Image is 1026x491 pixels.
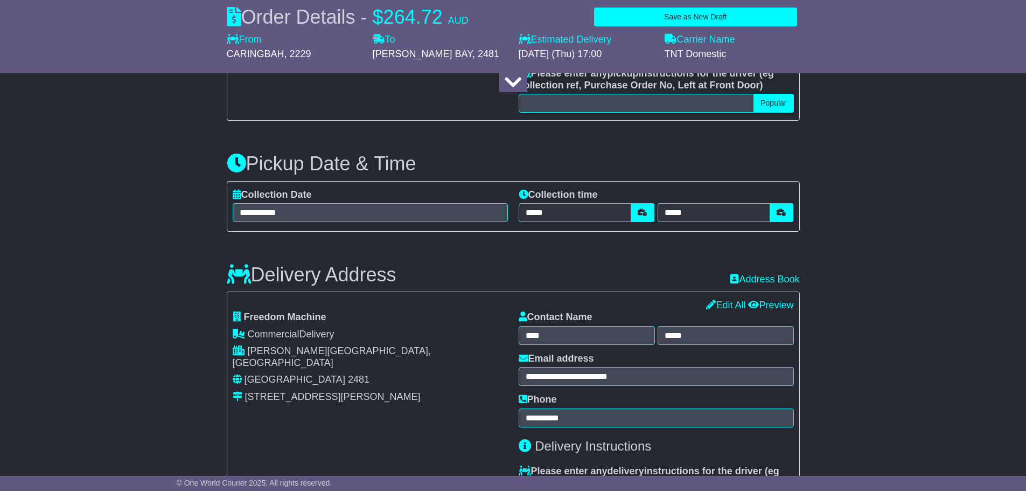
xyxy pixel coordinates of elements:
a: Edit All [706,300,745,310]
span: 264.72 [383,6,443,28]
label: Collection Date [233,189,312,201]
label: To [373,34,395,46]
a: Preview [748,300,793,310]
span: © One World Courier 2025. All rights reserved. [177,479,332,487]
span: delivery [608,466,644,476]
div: Order Details - [227,5,469,29]
span: Freedom Machine [244,312,326,322]
label: From [227,34,262,46]
a: Address Book [730,274,799,285]
label: Collection time [519,189,598,201]
button: Popular [753,94,793,113]
label: Carrier Name [665,34,735,46]
span: CARINGBAH [227,49,284,59]
label: Phone [519,394,557,406]
span: , 2229 [284,49,311,59]
span: [PERSON_NAME] BAY [373,49,472,59]
div: Delivery [233,329,508,341]
div: [DATE] (Thu) 17:00 [519,49,654,60]
label: Contact Name [519,312,592,323]
h3: Pickup Date & Time [227,153,800,175]
label: Email address [519,353,594,365]
span: 2481 [348,374,369,385]
button: Save as New Draft [594,8,797,26]
label: Estimated Delivery [519,34,654,46]
span: AUD [448,15,469,26]
span: $ [373,6,383,28]
label: Please enter any instructions for the driver ( ) [519,466,794,489]
span: , 2481 [472,49,499,59]
h3: Delivery Address [227,264,396,286]
span: [GEOGRAPHIC_DATA] [245,374,345,385]
span: Delivery Instructions [535,439,651,453]
div: [STREET_ADDRESS][PERSON_NAME] [245,391,421,403]
span: Commercial [248,329,299,340]
div: TNT Domestic [665,49,800,60]
span: [PERSON_NAME][GEOGRAPHIC_DATA], [GEOGRAPHIC_DATA] [233,345,431,368]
